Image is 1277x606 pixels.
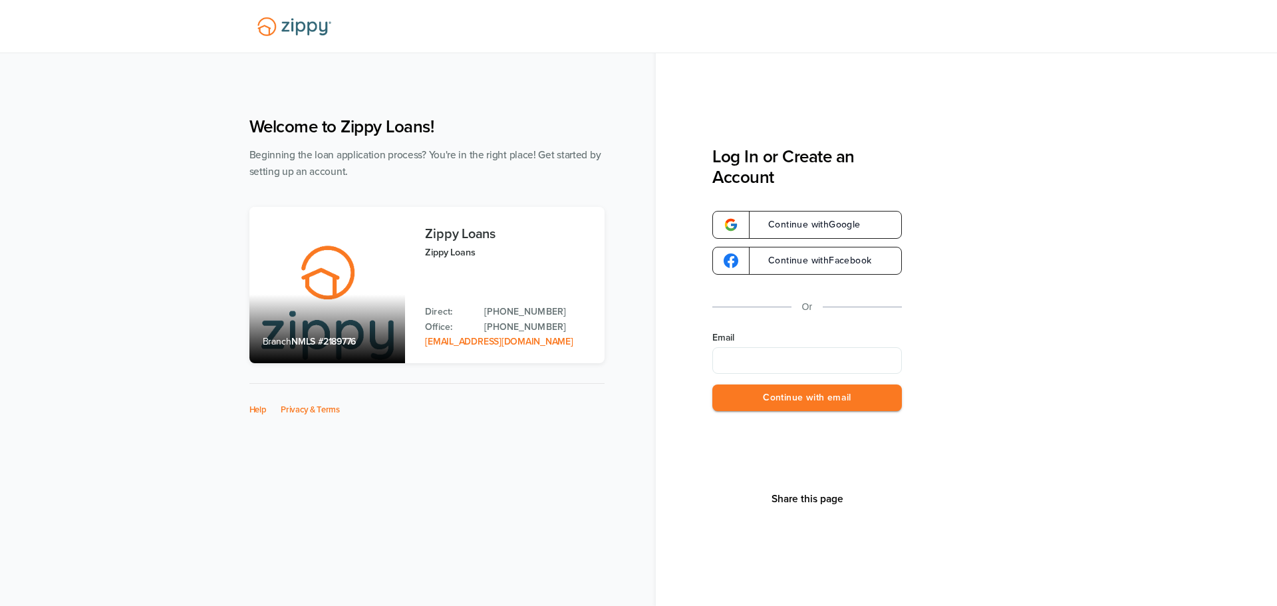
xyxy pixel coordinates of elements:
label: Email [712,331,902,345]
p: Or [802,299,813,315]
p: Office: [425,320,471,335]
span: Continue with Facebook [755,256,871,265]
span: NMLS #2189776 [291,336,356,347]
p: Direct: [425,305,471,319]
a: google-logoContinue withGoogle [712,211,902,239]
button: Continue with email [712,384,902,412]
span: Continue with Google [755,220,861,229]
span: Branch [263,336,292,347]
a: Privacy & Terms [281,404,340,415]
h1: Welcome to Zippy Loans! [249,116,605,137]
h3: Zippy Loans [425,227,591,241]
a: Help [249,404,267,415]
img: Lender Logo [249,11,339,42]
a: Office Phone: 512-975-2947 [484,320,591,335]
a: google-logoContinue withFacebook [712,247,902,275]
span: Beginning the loan application process? You're in the right place! Get started by setting up an a... [249,149,601,178]
a: Email Address: zippyguide@zippymh.com [425,336,573,347]
img: google-logo [724,253,738,268]
button: Share This Page [768,492,847,506]
p: Zippy Loans [425,245,591,260]
h3: Log In or Create an Account [712,146,902,188]
img: google-logo [724,218,738,232]
a: Direct Phone: 512-975-2947 [484,305,591,319]
input: Email Address [712,347,902,374]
